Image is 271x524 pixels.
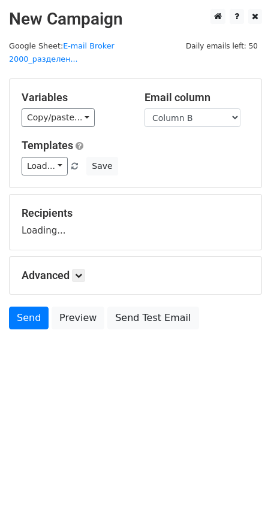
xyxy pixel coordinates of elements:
[22,108,95,127] a: Copy/paste...
[22,269,249,282] h5: Advanced
[22,139,73,152] a: Templates
[182,41,262,50] a: Daily emails left: 50
[9,41,115,64] a: E-mail Broker 2000_разделен...
[22,91,127,104] h5: Variables
[9,307,49,329] a: Send
[52,307,104,329] a: Preview
[22,207,249,220] h5: Recipients
[22,157,68,175] a: Load...
[9,9,262,29] h2: New Campaign
[22,207,249,238] div: Loading...
[182,40,262,53] span: Daily emails left: 50
[86,157,118,175] button: Save
[107,307,198,329] a: Send Test Email
[144,91,249,104] h5: Email column
[9,41,115,64] small: Google Sheet:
